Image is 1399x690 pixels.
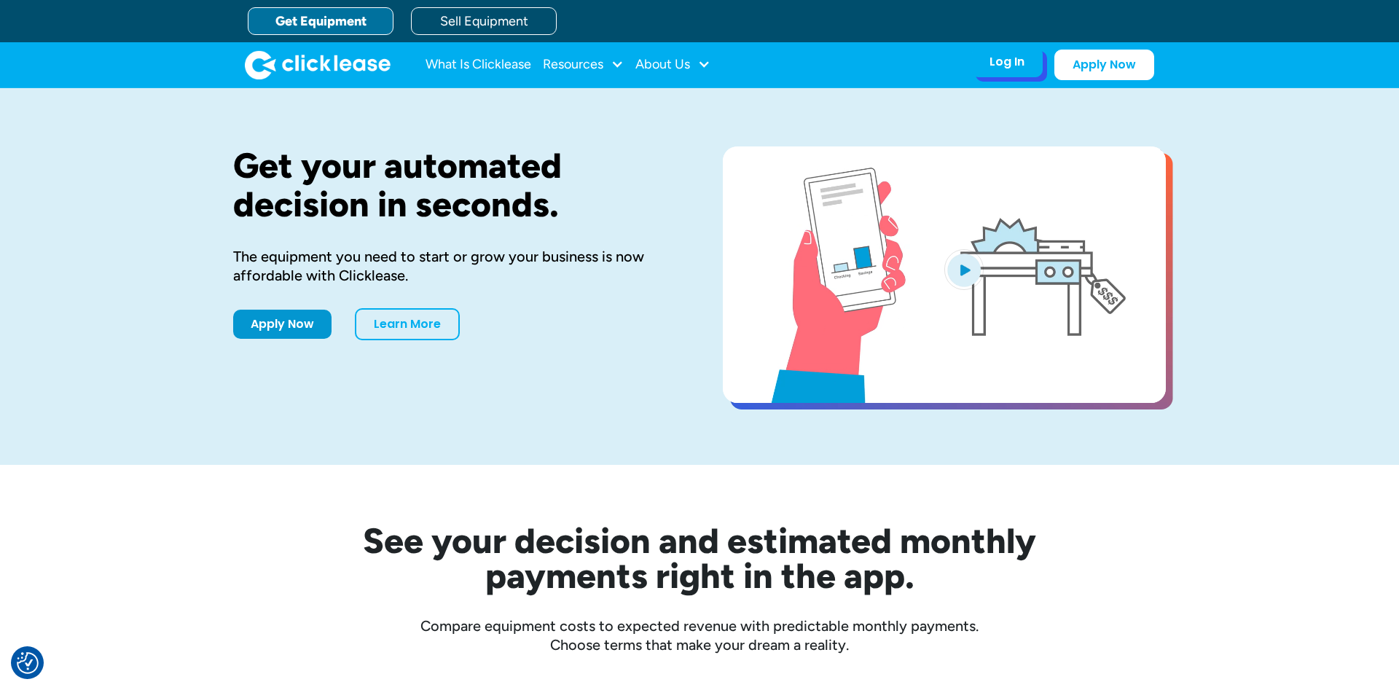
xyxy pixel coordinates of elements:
div: About Us [635,50,710,79]
h2: See your decision and estimated monthly payments right in the app. [291,523,1108,593]
a: Apply Now [1054,50,1154,80]
div: Resources [543,50,624,79]
div: Compare equipment costs to expected revenue with predictable monthly payments. Choose terms that ... [233,616,1166,654]
h1: Get your automated decision in seconds. [233,146,676,224]
div: Log In [990,55,1024,69]
a: open lightbox [723,146,1166,403]
img: Revisit consent button [17,652,39,674]
a: home [245,50,391,79]
a: Learn More [355,308,460,340]
a: What Is Clicklease [426,50,531,79]
button: Consent Preferences [17,652,39,674]
a: Apply Now [233,310,332,339]
a: Sell Equipment [411,7,557,35]
a: Get Equipment [248,7,393,35]
img: Blue play button logo on a light blue circular background [944,249,984,290]
img: Clicklease logo [245,50,391,79]
div: The equipment you need to start or grow your business is now affordable with Clicklease. [233,247,676,285]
